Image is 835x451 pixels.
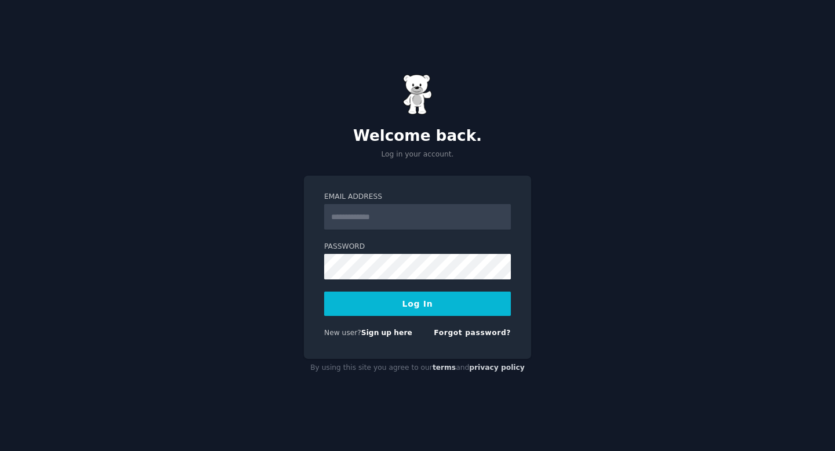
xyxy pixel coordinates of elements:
[469,363,525,372] a: privacy policy
[434,329,511,337] a: Forgot password?
[324,329,361,337] span: New user?
[324,192,511,202] label: Email Address
[433,363,456,372] a: terms
[304,127,531,146] h2: Welcome back.
[361,329,412,337] a: Sign up here
[324,292,511,316] button: Log In
[304,359,531,377] div: By using this site you agree to our and
[324,242,511,252] label: Password
[403,74,432,115] img: Gummy Bear
[304,150,531,160] p: Log in your account.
